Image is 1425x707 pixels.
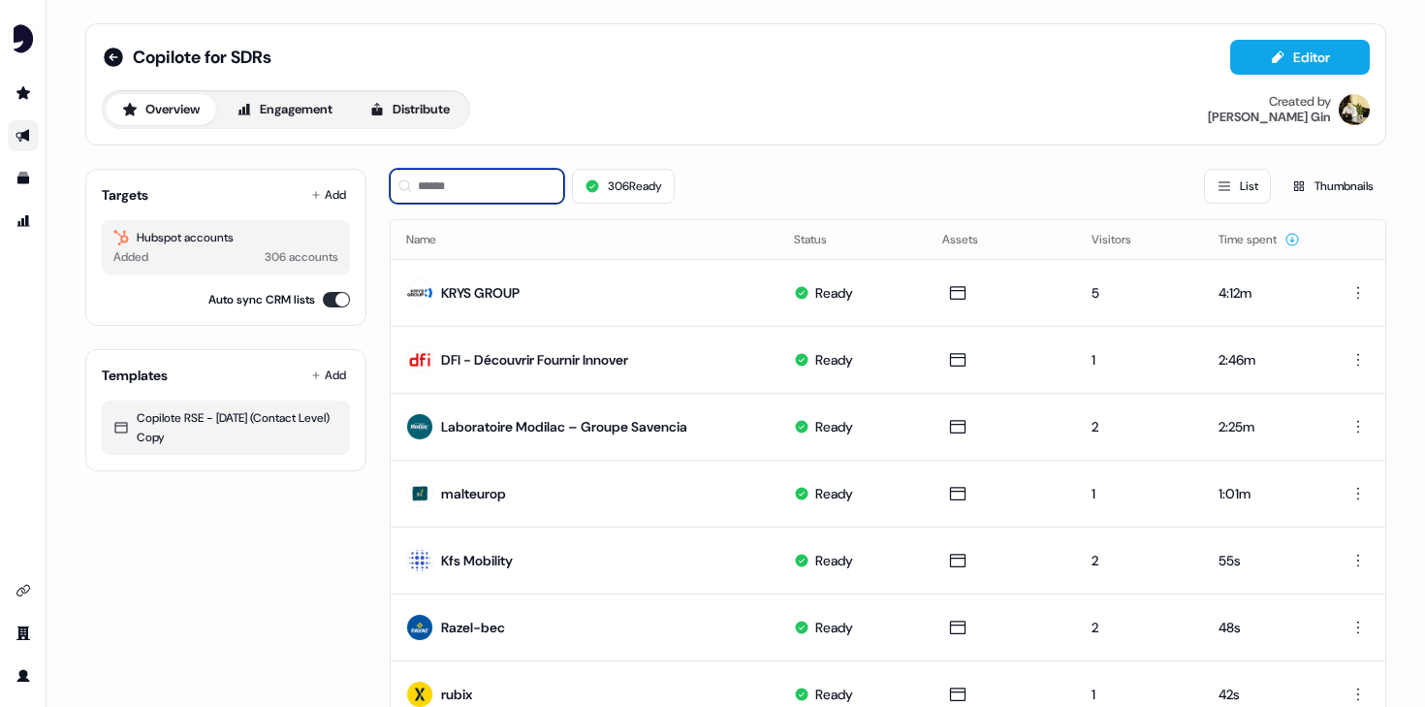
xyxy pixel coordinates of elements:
button: Status [794,222,850,257]
a: Go to attribution [8,206,39,237]
div: [PERSON_NAME] Gin [1208,110,1331,125]
div: malteurop [441,484,506,503]
div: 1:01m [1219,484,1311,503]
div: Ready [815,417,853,436]
a: Go to team [8,618,39,649]
button: Add [307,181,350,209]
div: Copilote RSE - [DATE] (Contact Level) Copy [113,408,338,447]
div: Added [113,247,148,267]
div: Created by [1269,94,1331,110]
th: Assets [927,220,1075,259]
label: Auto sync CRM lists [208,290,315,309]
button: Time spent [1219,222,1300,257]
div: 4:12m [1219,283,1311,303]
button: Distribute [353,94,466,125]
div: 2 [1092,417,1187,436]
a: Go to prospects [8,78,39,109]
button: Engagement [220,94,349,125]
div: 2:46m [1219,350,1311,370]
div: 55s [1219,551,1311,570]
a: Go to templates [8,163,39,194]
div: 306 accounts [265,247,338,267]
a: Editor [1230,49,1370,70]
button: Editor [1230,40,1370,75]
button: List [1204,169,1271,204]
button: Visitors [1092,222,1155,257]
div: Ready [815,618,853,637]
img: Armand [1339,94,1370,125]
div: 1 [1092,685,1187,704]
div: 1 [1092,350,1187,370]
div: 42s [1219,685,1311,704]
div: Targets [102,185,148,205]
div: Laboratoire Modilac – Groupe Savencia [441,417,687,436]
div: 48s [1219,618,1311,637]
span: Copilote for SDRs [133,46,271,69]
div: 2:25m [1219,417,1311,436]
div: Ready [815,484,853,503]
div: 2 [1092,551,1187,570]
div: 1 [1092,484,1187,503]
div: 2 [1092,618,1187,637]
div: Hubspot accounts [113,228,338,247]
div: rubix [441,685,472,704]
button: 306Ready [572,169,675,204]
div: Templates [102,366,168,385]
button: Add [307,362,350,389]
a: Go to integrations [8,575,39,606]
div: Kfs Mobility [441,551,513,570]
a: Go to profile [8,660,39,691]
div: 5 [1092,283,1187,303]
div: Razel-bec [441,618,505,637]
div: DFI - Découvrir Fournir Innover [441,350,628,370]
button: Name [406,222,459,257]
div: Ready [815,551,853,570]
div: Ready [815,283,853,303]
div: KRYS GROUP [441,283,520,303]
a: Go to outbound experience [8,120,39,151]
div: Ready [815,350,853,370]
button: Thumbnails [1279,169,1386,204]
button: Overview [106,94,216,125]
div: Ready [815,685,853,704]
